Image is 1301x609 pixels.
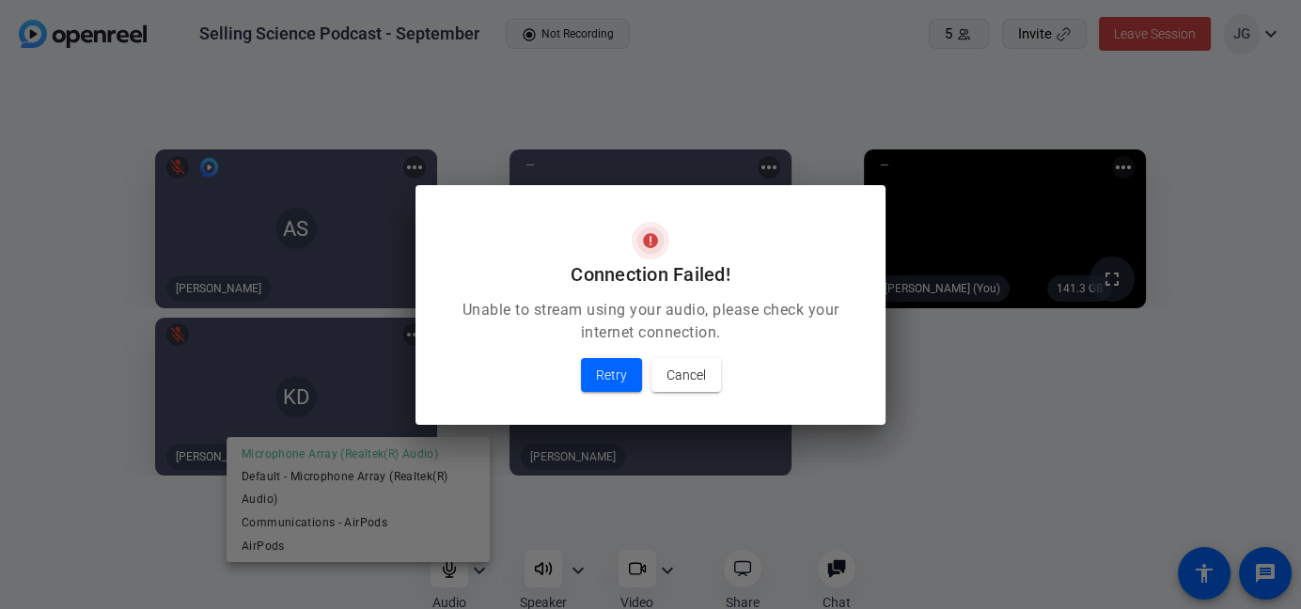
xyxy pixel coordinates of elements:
button: Retry [581,358,642,392]
p: Unable to stream using your audio, please check your internet connection. [438,299,863,344]
button: Cancel [651,358,721,392]
span: Retry [596,364,627,386]
span: Cancel [666,364,706,386]
h2: Connection Failed! [438,259,863,289]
